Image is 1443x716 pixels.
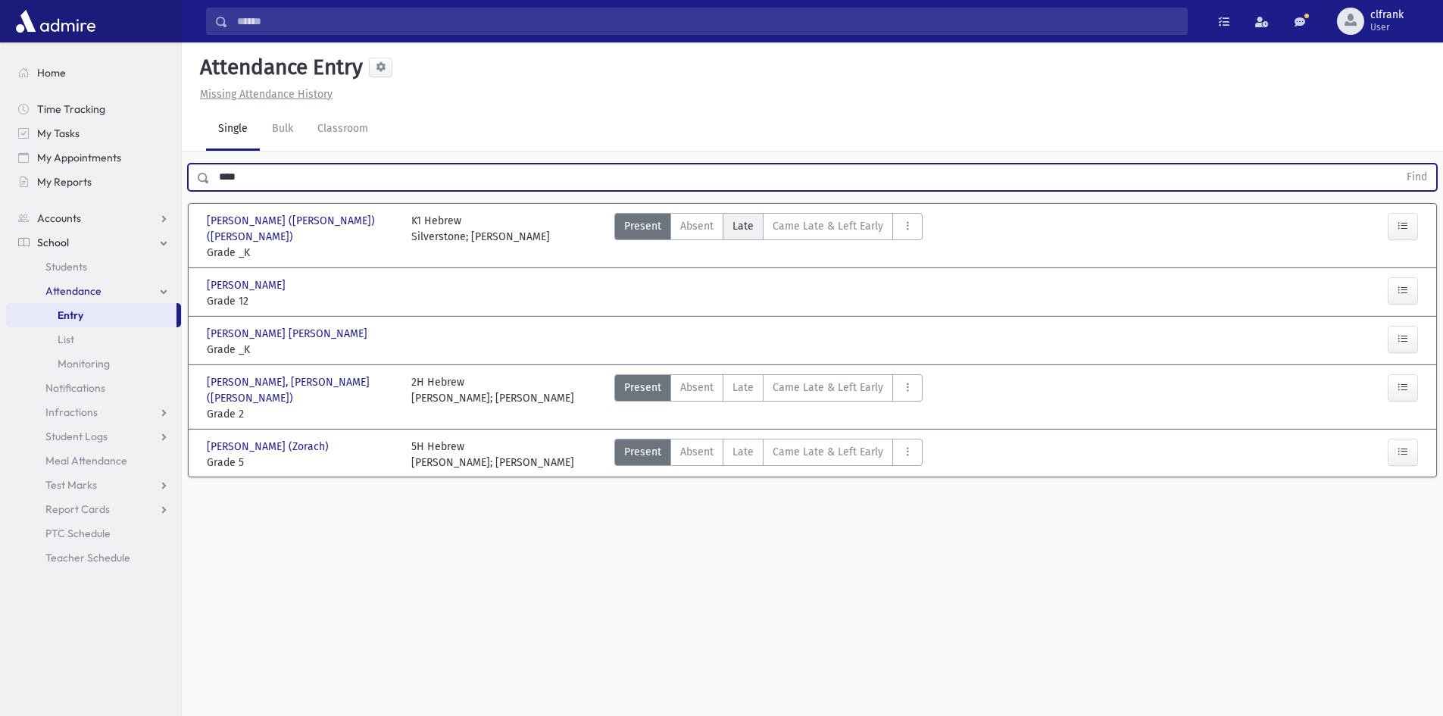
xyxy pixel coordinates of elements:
[773,444,883,460] span: Came Late & Left Early
[200,88,333,101] u: Missing Attendance History
[37,66,66,80] span: Home
[6,327,181,352] a: List
[194,55,363,80] h5: Attendance Entry
[411,439,574,471] div: 5H Hebrew [PERSON_NAME]; [PERSON_NAME]
[58,357,110,371] span: Monitoring
[58,333,74,346] span: List
[207,293,396,309] span: Grade 12
[228,8,1187,35] input: Search
[6,61,181,85] a: Home
[37,151,121,164] span: My Appointments
[207,374,396,406] span: [PERSON_NAME], [PERSON_NAME] ([PERSON_NAME])
[6,497,181,521] a: Report Cards
[58,308,83,322] span: Entry
[6,376,181,400] a: Notifications
[614,213,923,261] div: AttTypes
[624,218,661,234] span: Present
[6,121,181,145] a: My Tasks
[6,303,176,327] a: Entry
[45,478,97,492] span: Test Marks
[732,380,754,396] span: Late
[207,213,396,245] span: [PERSON_NAME] ([PERSON_NAME]) ([PERSON_NAME])
[6,424,181,449] a: Student Logs
[45,502,110,516] span: Report Cards
[12,6,99,36] img: AdmirePro
[6,546,181,570] a: Teacher Schedule
[6,279,181,303] a: Attendance
[773,218,883,234] span: Came Late & Left Early
[207,439,332,455] span: [PERSON_NAME] (Zorach)
[37,175,92,189] span: My Reports
[207,406,396,422] span: Grade 2
[194,88,333,101] a: Missing Attendance History
[6,145,181,170] a: My Appointments
[680,380,714,396] span: Absent
[6,352,181,376] a: Monitoring
[45,430,108,443] span: Student Logs
[207,326,370,342] span: [PERSON_NAME] [PERSON_NAME]
[624,444,661,460] span: Present
[1370,21,1404,33] span: User
[680,218,714,234] span: Absent
[45,284,102,298] span: Attendance
[37,127,80,140] span: My Tasks
[773,380,883,396] span: Came Late & Left Early
[732,444,754,460] span: Late
[680,444,714,460] span: Absent
[45,260,87,274] span: Students
[614,439,923,471] div: AttTypes
[260,108,305,151] a: Bulk
[207,277,289,293] span: [PERSON_NAME]
[37,211,81,225] span: Accounts
[37,102,105,116] span: Time Tracking
[6,230,181,255] a: School
[1370,9,1404,21] span: clfrank
[614,374,923,422] div: AttTypes
[6,521,181,546] a: PTC Schedule
[206,108,260,151] a: Single
[6,206,181,230] a: Accounts
[6,255,181,279] a: Students
[45,381,105,395] span: Notifications
[624,380,661,396] span: Present
[45,405,98,419] span: Infractions
[411,213,550,261] div: K1 Hebrew Silverstone; [PERSON_NAME]
[6,473,181,497] a: Test Marks
[45,551,130,564] span: Teacher Schedule
[411,374,574,422] div: 2H Hebrew [PERSON_NAME]; [PERSON_NAME]
[6,170,181,194] a: My Reports
[1398,164,1436,190] button: Find
[6,400,181,424] a: Infractions
[305,108,380,151] a: Classroom
[732,218,754,234] span: Late
[207,455,396,471] span: Grade 5
[37,236,69,249] span: School
[6,449,181,473] a: Meal Attendance
[207,342,396,358] span: Grade _K
[45,527,111,540] span: PTC Schedule
[45,454,127,467] span: Meal Attendance
[207,245,396,261] span: Grade _K
[6,97,181,121] a: Time Tracking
